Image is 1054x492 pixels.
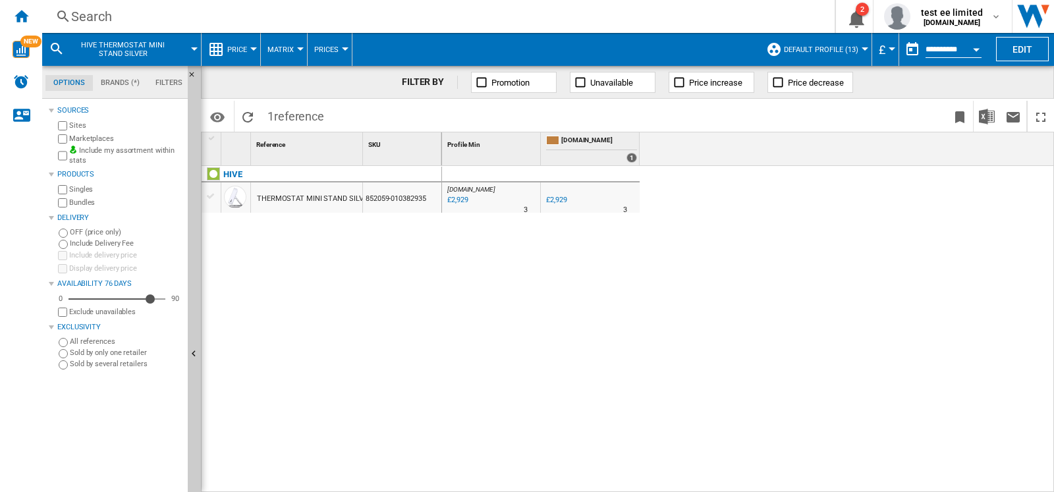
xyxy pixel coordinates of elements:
button: Send this report by email [1000,101,1026,132]
div: Sort None [366,132,441,153]
input: Include my assortment within stats [58,148,67,164]
img: profile.jpg [884,3,910,30]
div: HIVE THERMOSTAT MINI STAND SILVER [49,33,194,66]
span: Price decrease [788,78,844,88]
input: All references [59,338,68,347]
button: md-calendar [899,36,926,63]
div: Sort None [445,132,540,153]
label: Include Delivery Fee [70,238,182,248]
input: Marketplaces [58,134,67,144]
div: FILTER BY [402,76,458,89]
span: reference [274,109,324,123]
span: Unavailable [590,78,633,88]
span: [DOMAIN_NAME] [447,186,495,193]
label: Sites [69,121,182,130]
button: Price decrease [767,72,853,93]
label: Exclude unavailables [69,307,182,317]
input: Include Delivery Fee [59,240,68,249]
span: SKU [368,141,381,148]
div: Delivery Time : 3 days [524,204,528,217]
span: HIVE THERMOSTAT MINI STAND SILVER [70,41,176,58]
label: All references [70,337,182,346]
button: Reload [235,101,261,132]
button: Unavailable [570,72,655,93]
span: Default profile (13) [784,45,858,54]
div: SKU Sort None [366,132,441,153]
img: mysite-bg-18x18.png [69,146,77,153]
span: Price [227,45,247,54]
input: Include delivery price [58,251,67,260]
button: Prices [314,33,345,66]
span: Matrix [267,45,294,54]
div: Products [57,169,182,180]
span: test ee limited [921,6,983,19]
img: excel-24x24.png [979,109,995,124]
label: Display delivery price [69,263,182,273]
div: £2,929 [544,194,567,207]
span: Prices [314,45,339,54]
button: Edit [996,37,1049,61]
div: Default profile (13) [766,33,865,66]
img: alerts-logo.svg [13,74,29,90]
label: Singles [69,184,182,194]
button: £ [879,33,892,66]
div: Delivery Time : 3 days [623,204,627,217]
label: Marketplaces [69,134,182,144]
label: Sold by several retailers [70,359,182,369]
span: Promotion [491,78,530,88]
div: Price [208,33,254,66]
input: Display delivery price [58,308,67,317]
input: Singles [58,185,67,194]
span: Price increase [689,78,742,88]
div: Reference Sort None [254,132,362,153]
input: Bundles [58,198,67,207]
div: 852059-010382935 [363,182,441,213]
img: wise-card.svg [13,41,30,58]
span: [DOMAIN_NAME] [561,136,637,147]
input: Display delivery price [58,264,67,273]
button: Matrix [267,33,300,66]
div: Availability 76 Days [57,279,182,289]
span: 1 [261,101,331,128]
label: Bundles [69,198,182,207]
button: Default profile (13) [784,33,865,66]
div: Sort None [254,132,362,153]
md-tab-item: Filters [148,75,190,91]
input: OFF (price only) [59,229,68,238]
div: 2 [856,3,869,16]
div: Delivery [57,213,182,223]
div: Search [71,7,800,26]
button: HIVE THERMOSTAT MINI STAND SILVER [70,33,189,66]
md-slider: Availability [69,292,165,306]
input: Sold by several retailers [59,360,68,369]
label: Include my assortment within stats [69,146,182,166]
span: Profile Min [447,141,480,148]
label: OFF (price only) [70,227,182,237]
md-tab-item: Options [45,75,93,91]
div: Exclusivity [57,322,182,333]
button: Options [204,105,231,128]
md-menu: Currency [872,33,899,66]
b: [DOMAIN_NAME] [924,18,981,27]
div: Last updated : Monday, 6 October 2025 13:20 [445,194,468,207]
div: Sort None [224,132,250,153]
div: Sources [57,105,182,116]
div: 0 [55,294,66,304]
button: Price [227,33,254,66]
button: Maximize [1028,101,1054,132]
button: Bookmark this report [947,101,973,132]
label: Sold by only one retailer [70,348,182,358]
div: 90 [168,294,182,304]
input: Sold by only one retailer [59,349,68,358]
div: Profile Min Sort None [445,132,540,153]
div: £2,929 [546,196,567,204]
label: Include delivery price [69,250,182,260]
span: Reference [256,141,285,148]
div: 1 offers sold by EE.CO.UK [626,153,637,163]
button: Download in Excel [974,101,1000,132]
span: £ [879,43,885,57]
